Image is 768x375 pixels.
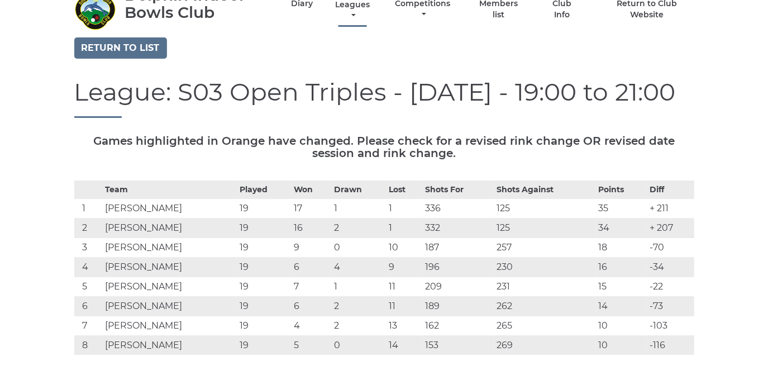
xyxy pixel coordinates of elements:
[74,238,102,258] td: 3
[237,297,292,316] td: 19
[596,238,647,258] td: 18
[494,336,595,355] td: 269
[237,316,292,336] td: 19
[596,297,647,316] td: 14
[494,297,595,316] td: 262
[331,336,386,355] td: 0
[422,258,494,277] td: 196
[331,297,386,316] td: 2
[291,181,331,199] th: Won
[291,258,331,277] td: 6
[74,78,694,118] h1: League: S03 Open Triples - [DATE] - 19:00 to 21:00
[596,181,647,199] th: Points
[291,238,331,258] td: 9
[74,37,167,59] a: Return to list
[74,277,102,297] td: 5
[291,219,331,238] td: 16
[386,316,422,336] td: 13
[237,219,292,238] td: 19
[386,181,422,199] th: Lost
[386,258,422,277] td: 9
[237,336,292,355] td: 19
[647,277,694,297] td: -22
[386,238,422,258] td: 10
[647,297,694,316] td: -73
[494,277,595,297] td: 231
[291,316,331,336] td: 4
[102,316,237,336] td: [PERSON_NAME]
[237,277,292,297] td: 19
[102,181,237,199] th: Team
[331,238,386,258] td: 0
[386,219,422,238] td: 1
[331,316,386,336] td: 2
[237,238,292,258] td: 19
[102,238,237,258] td: [PERSON_NAME]
[331,199,386,219] td: 1
[647,258,694,277] td: -34
[74,336,102,355] td: 8
[74,297,102,316] td: 6
[422,181,494,199] th: Shots For
[494,219,595,238] td: 125
[102,297,237,316] td: [PERSON_NAME]
[494,238,595,258] td: 257
[422,277,494,297] td: 209
[331,277,386,297] td: 1
[494,199,595,219] td: 125
[647,336,694,355] td: -116
[331,181,386,199] th: Drawn
[74,199,102,219] td: 1
[422,219,494,238] td: 332
[74,316,102,336] td: 7
[422,297,494,316] td: 189
[422,238,494,258] td: 187
[74,135,694,159] h5: Games highlighted in Orange have changed. Please check for a revised rink change OR revised date ...
[386,199,422,219] td: 1
[494,181,595,199] th: Shots Against
[331,258,386,277] td: 4
[596,258,647,277] td: 16
[596,219,647,238] td: 34
[422,336,494,355] td: 153
[596,316,647,336] td: 10
[647,316,694,336] td: -103
[596,336,647,355] td: 10
[74,258,102,277] td: 4
[102,258,237,277] td: [PERSON_NAME]
[237,181,292,199] th: Played
[291,297,331,316] td: 6
[386,277,422,297] td: 11
[647,199,694,219] td: + 211
[331,219,386,238] td: 2
[494,258,595,277] td: 230
[102,199,237,219] td: [PERSON_NAME]
[291,277,331,297] td: 7
[74,219,102,238] td: 2
[237,258,292,277] td: 19
[647,238,694,258] td: -70
[386,336,422,355] td: 14
[494,316,595,336] td: 265
[386,297,422,316] td: 11
[596,199,647,219] td: 35
[237,199,292,219] td: 19
[291,336,331,355] td: 5
[422,199,494,219] td: 336
[291,199,331,219] td: 17
[647,219,694,238] td: + 207
[422,316,494,336] td: 162
[647,181,694,199] th: Diff
[102,277,237,297] td: [PERSON_NAME]
[102,336,237,355] td: [PERSON_NAME]
[596,277,647,297] td: 15
[102,219,237,238] td: [PERSON_NAME]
